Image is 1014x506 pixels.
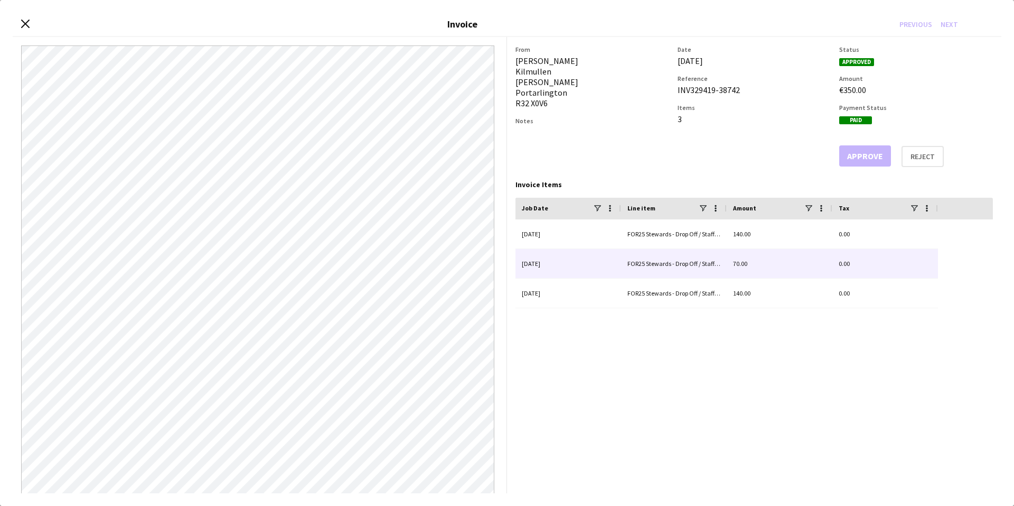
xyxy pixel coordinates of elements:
div: FOR25 Stewards - Drop Off / Staff Parking (C) - [PERSON_NAME] (salary) [621,219,727,249]
div: [DATE] [515,249,621,278]
span: Approved [839,58,874,66]
h3: From [515,45,669,53]
h3: Status [839,45,993,53]
div: 3 [678,114,831,124]
div: 140.00 [727,219,832,249]
button: Reject [902,146,944,167]
span: Line item [627,204,655,212]
div: 0.00 [832,219,938,249]
div: [PERSON_NAME] Kilmullen [PERSON_NAME] Portarlington R32 X0V6 [515,56,669,108]
span: Amount [733,204,756,212]
span: Tax [839,204,849,212]
div: 140.00 [727,279,832,308]
h3: Reference [678,75,831,82]
h3: Date [678,45,831,53]
h3: Items [678,104,831,112]
h3: Invoice [447,18,477,30]
div: Invoice Items [515,180,993,189]
div: €350.00 [839,85,993,95]
div: FOR25 Stewards - Drop Off / Staff Parking (C) - [PERSON_NAME] (salary) [621,279,727,308]
div: INV329419-38742 [678,85,831,95]
h3: Notes [515,117,669,125]
span: Paid [839,116,872,124]
div: [DATE] [515,279,621,308]
h3: Amount [839,75,993,82]
div: [DATE] [678,56,831,66]
div: 0.00 [832,249,938,278]
div: 70.00 [727,249,832,278]
div: [DATE] [515,219,621,249]
span: Job Date [522,204,548,212]
div: FOR25 Stewards - Drop Off / Staff Parking (C) - [PERSON_NAME] (salary) [621,249,727,278]
div: 0.00 [832,279,938,308]
h3: Payment Status [839,104,993,112]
